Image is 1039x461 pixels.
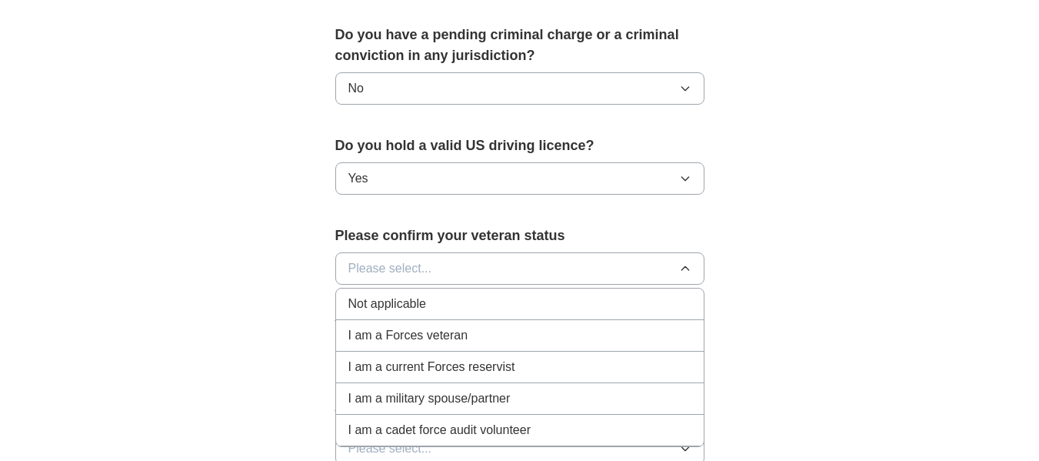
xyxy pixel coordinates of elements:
label: Please confirm your veteran status [335,225,704,246]
span: I am a military spouse/partner [348,389,511,408]
span: No [348,79,364,98]
button: Please select... [335,252,704,285]
span: Not applicable [348,295,426,313]
span: Yes [348,169,368,188]
label: Do you have a pending criminal charge or a criminal conviction in any jurisdiction? [335,25,704,66]
button: No [335,72,704,105]
span: Please select... [348,259,432,278]
span: I am a Forces veteran [348,326,468,345]
label: Do you hold a valid US driving licence? [335,135,704,156]
span: Please select... [348,439,432,458]
span: I am a cadet force audit volunteer [348,421,531,439]
button: Yes [335,162,704,195]
span: I am a current Forces reservist [348,358,515,376]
